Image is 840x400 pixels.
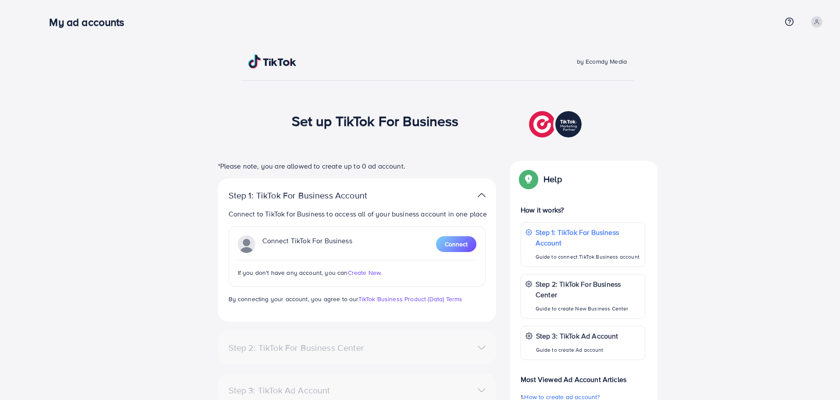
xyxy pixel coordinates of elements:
[521,171,536,187] img: Popup guide
[577,57,627,66] span: by Ecomdy Media
[229,190,395,201] p: Step 1: TikTok For Business Account
[536,345,618,355] p: Guide to create Ad account
[478,189,486,202] img: TikTok partner
[521,205,645,215] p: How it works?
[543,174,562,184] p: Help
[248,54,297,68] img: TikTok
[521,367,645,385] p: Most Viewed Ad Account Articles
[536,227,640,248] p: Step 1: TikTok For Business Account
[536,303,640,314] p: Guide to create New Business Center
[49,16,131,29] h3: My ad accounts
[536,279,640,300] p: Step 2: TikTok For Business Center
[536,252,640,262] p: Guide to connect TikTok Business account
[529,109,584,140] img: TikTok partner
[536,331,618,341] p: Step 3: TikTok Ad Account
[218,161,496,171] p: *Please note, you are allowed to create up to 0 ad account.
[292,112,459,129] h1: Set up TikTok For Business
